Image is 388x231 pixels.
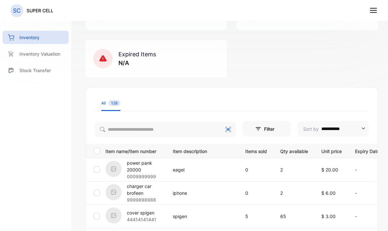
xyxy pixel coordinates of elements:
[245,147,267,155] p: Items sold
[3,47,69,60] a: Inventory Valuation
[27,7,53,14] p: SUPER CELL
[108,100,120,106] span: 128
[127,209,156,216] p: cover spigen
[173,213,232,220] p: spigen
[127,216,156,223] p: 44414141441
[127,196,165,203] p: 9999898988
[173,147,232,155] p: Item description
[173,190,232,196] p: iphone
[245,213,267,220] p: 5
[355,213,380,220] p: -
[105,184,122,200] img: item
[173,166,232,173] p: eagel
[321,167,338,172] span: $ 20.00
[3,64,69,77] a: Stock Transfer
[127,159,165,173] p: power pank 20000
[303,126,319,132] p: Sort by
[105,207,122,224] img: item
[105,161,122,177] img: item
[19,50,60,57] p: Inventory Valuation
[355,166,380,173] p: -
[280,213,308,220] p: 65
[127,173,165,180] p: 0009999999
[105,147,165,155] p: Item name/Item number
[321,214,336,219] span: $ 3.00
[245,190,267,196] p: 0
[321,147,342,155] p: Unit price
[118,51,156,58] span: Expired Items
[3,31,69,44] a: Inventory
[297,121,369,137] button: Sort by
[280,190,308,196] p: 2
[19,34,39,41] p: Inventory
[19,67,51,74] p: Stock Transfer
[355,147,380,155] p: Expiry Date
[280,147,308,155] p: Qty available
[355,190,380,196] p: -
[321,190,336,196] span: $ 6.00
[101,100,120,106] div: All
[13,6,21,15] p: SC
[280,166,308,173] p: 2
[118,59,156,67] p: N/A
[245,166,267,173] p: 0
[127,183,165,196] p: charger car brofeen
